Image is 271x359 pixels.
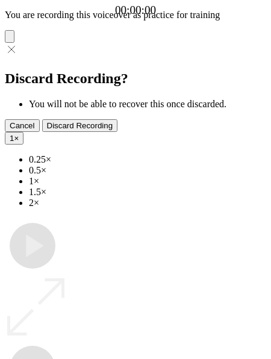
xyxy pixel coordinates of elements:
button: 1× [5,132,23,145]
li: 0.25× [29,154,266,165]
h2: Discard Recording? [5,70,266,87]
a: 00:00:00 [115,4,156,17]
span: 1 [10,134,14,143]
button: Cancel [5,119,40,132]
li: 1.5× [29,187,266,198]
li: 2× [29,198,266,208]
button: Discard Recording [42,119,118,132]
p: You are recording this voiceover as practice for training [5,10,266,20]
li: 0.5× [29,165,266,176]
li: You will not be able to recover this once discarded. [29,99,266,110]
li: 1× [29,176,266,187]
